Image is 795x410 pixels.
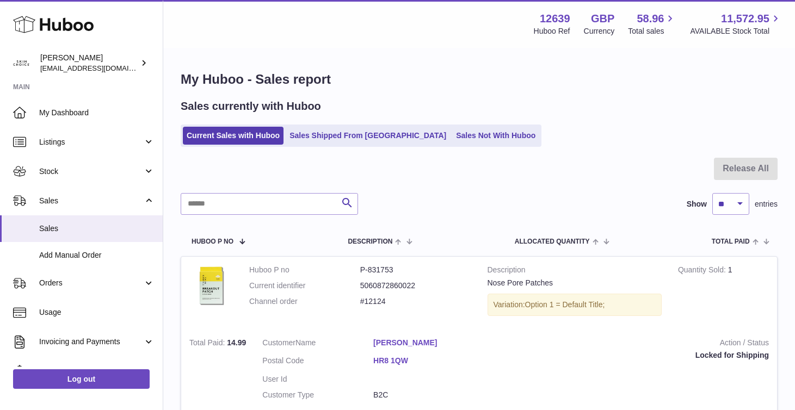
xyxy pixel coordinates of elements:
span: 58.96 [637,11,664,26]
span: ALLOCATED Quantity [515,238,590,245]
a: Log out [13,369,150,389]
strong: Action / Status [501,338,769,351]
span: AVAILABLE Stock Total [690,26,782,36]
td: 1 [670,257,777,330]
span: Sales [39,196,143,206]
div: Nose Pore Patches [488,278,662,288]
span: My Dashboard [39,108,155,118]
dt: User Id [262,374,373,384]
label: Show [687,199,707,209]
dt: Channel order [249,296,360,307]
dt: Current identifier [249,281,360,291]
span: Add Manual Order [39,250,155,260]
span: Listings [39,137,143,147]
div: Currency [584,26,615,36]
dd: P-831753 [360,265,471,275]
span: entries [755,199,778,209]
div: [PERSON_NAME] [40,53,138,73]
span: Customer [262,338,295,347]
a: Current Sales with Huboo [183,127,284,145]
a: HR8 1QW [373,356,484,366]
span: Huboo P no [192,238,233,245]
span: 14.99 [227,338,246,347]
span: Option 1 = Default Title; [525,300,605,309]
img: admin@skinchoice.com [13,55,29,71]
div: Variation: [488,294,662,316]
strong: Description [488,265,662,278]
dd: #12124 [360,296,471,307]
dd: B2C [373,390,484,400]
span: Total sales [628,26,676,36]
span: Orders [39,278,143,288]
span: Stock [39,166,143,177]
div: Locked for Shipping [501,350,769,361]
span: 11,572.95 [721,11,769,26]
div: Huboo Ref [534,26,570,36]
h2: Sales currently with Huboo [181,99,321,114]
a: 11,572.95 AVAILABLE Stock Total [690,11,782,36]
strong: Total Paid [189,338,227,350]
strong: GBP [591,11,614,26]
span: Description [348,238,392,245]
a: Sales Shipped From [GEOGRAPHIC_DATA] [286,127,450,145]
strong: Quantity Sold [678,265,728,277]
span: Invoicing and Payments [39,337,143,347]
strong: 12639 [540,11,570,26]
span: Usage [39,307,155,318]
dt: Customer Type [262,390,373,400]
a: [PERSON_NAME] [373,338,484,348]
a: 58.96 Total sales [628,11,676,36]
span: [EMAIL_ADDRESS][DOMAIN_NAME] [40,64,160,72]
span: Cases [39,366,155,376]
span: Total paid [712,238,750,245]
dt: Huboo P no [249,265,360,275]
a: Sales Not With Huboo [452,127,539,145]
dt: Postal Code [262,356,373,369]
span: Sales [39,223,155,234]
img: 126391698654631.jpg [189,265,233,308]
h1: My Huboo - Sales report [181,71,778,88]
dt: Name [262,338,373,351]
dd: 5060872860022 [360,281,471,291]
